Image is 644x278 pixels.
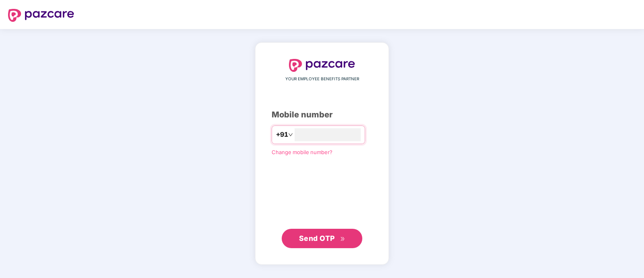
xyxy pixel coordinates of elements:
[340,236,345,242] span: double-right
[282,229,362,248] button: Send OTPdouble-right
[288,132,293,137] span: down
[285,76,359,82] span: YOUR EMPLOYEE BENEFITS PARTNER
[289,59,355,72] img: logo
[272,149,332,155] a: Change mobile number?
[8,9,74,22] img: logo
[299,234,335,242] span: Send OTP
[272,109,372,121] div: Mobile number
[276,130,288,140] span: +91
